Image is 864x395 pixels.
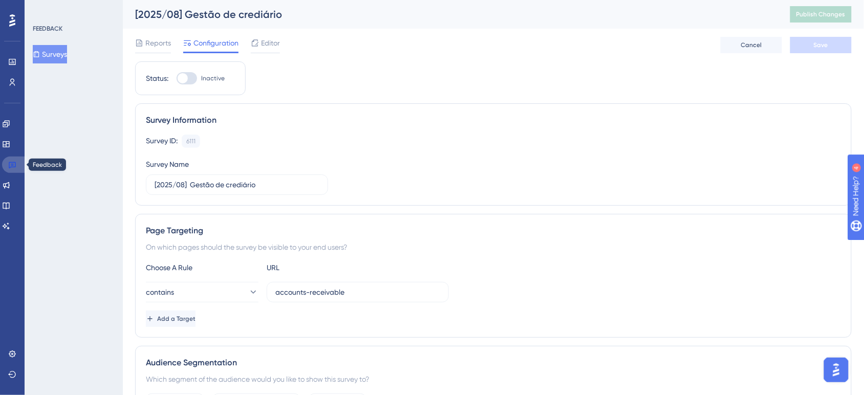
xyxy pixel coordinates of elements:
span: Cancel [741,41,762,49]
span: Add a Target [157,315,196,323]
button: Add a Target [146,311,196,327]
div: 4 [71,5,74,13]
input: yourwebsite.com/path [275,287,440,298]
div: Survey Information [146,114,841,126]
span: Need Help? [24,3,64,15]
div: Status: [146,72,168,84]
div: Survey ID: [146,135,178,148]
div: Audience Segmentation [146,357,841,369]
input: Type your Survey name [155,179,319,190]
div: Page Targeting [146,225,841,237]
button: Save [790,37,852,53]
span: contains [146,286,174,298]
div: [2025/08] Gestão de crediário [135,7,765,21]
button: Surveys [33,45,67,63]
div: On which pages should the survey be visible to your end users? [146,241,841,253]
div: Which segment of the audience would you like to show this survey to? [146,373,841,385]
span: Reports [145,37,171,49]
iframe: UserGuiding AI Assistant Launcher [821,355,852,385]
span: Save [814,41,828,49]
div: FEEDBACK [33,25,62,33]
button: contains [146,282,258,302]
div: URL [267,261,379,274]
div: Choose A Rule [146,261,258,274]
div: Survey Name [146,158,189,170]
span: Inactive [201,74,225,82]
button: Cancel [721,37,782,53]
button: Publish Changes [790,6,852,23]
div: 6111 [186,137,196,145]
span: Publish Changes [796,10,846,18]
span: Editor [261,37,280,49]
span: Configuration [193,37,239,49]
